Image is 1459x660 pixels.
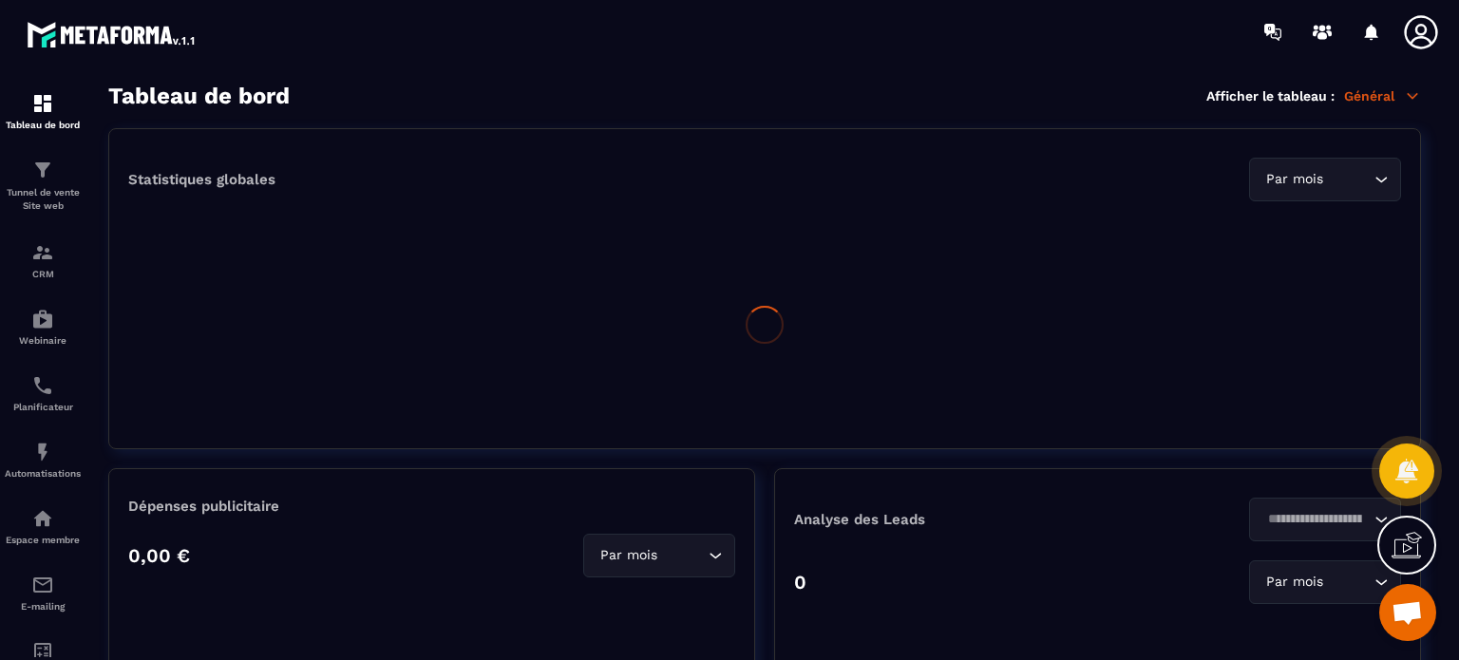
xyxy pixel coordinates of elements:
p: CRM [5,269,81,279]
span: Par mois [1261,169,1327,190]
p: Planificateur [5,402,81,412]
span: Par mois [1261,572,1327,593]
a: automationsautomationsWebinaire [5,293,81,360]
img: logo [27,17,198,51]
p: Dépenses publicitaire [128,498,735,515]
img: automations [31,507,54,530]
p: Tableau de bord [5,120,81,130]
p: E-mailing [5,601,81,612]
input: Search for option [661,545,704,566]
div: Search for option [1249,158,1401,201]
p: Afficher le tableau : [1206,88,1335,104]
input: Search for option [1327,572,1370,593]
p: Analyse des Leads [794,511,1098,528]
p: Webinaire [5,335,81,346]
p: 0,00 € [128,544,190,567]
input: Search for option [1261,509,1370,530]
p: Automatisations [5,468,81,479]
a: emailemailE-mailing [5,559,81,626]
input: Search for option [1327,169,1370,190]
img: email [31,574,54,596]
span: Par mois [596,545,661,566]
div: Search for option [1249,498,1401,541]
a: schedulerschedulerPlanificateur [5,360,81,426]
p: 0 [794,571,806,594]
img: automations [31,308,54,330]
a: formationformationCRM [5,227,81,293]
img: formation [31,159,54,181]
div: Ouvrir le chat [1379,584,1436,641]
img: formation [31,241,54,264]
div: Search for option [583,534,735,577]
h3: Tableau de bord [108,83,290,109]
img: formation [31,92,54,115]
img: scheduler [31,374,54,397]
div: Search for option [1249,560,1401,604]
p: Statistiques globales [128,171,275,188]
a: formationformationTunnel de vente Site web [5,144,81,227]
p: Tunnel de vente Site web [5,186,81,213]
p: Général [1344,87,1421,104]
p: Espace membre [5,535,81,545]
img: automations [31,441,54,463]
a: formationformationTableau de bord [5,78,81,144]
a: automationsautomationsEspace membre [5,493,81,559]
a: automationsautomationsAutomatisations [5,426,81,493]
